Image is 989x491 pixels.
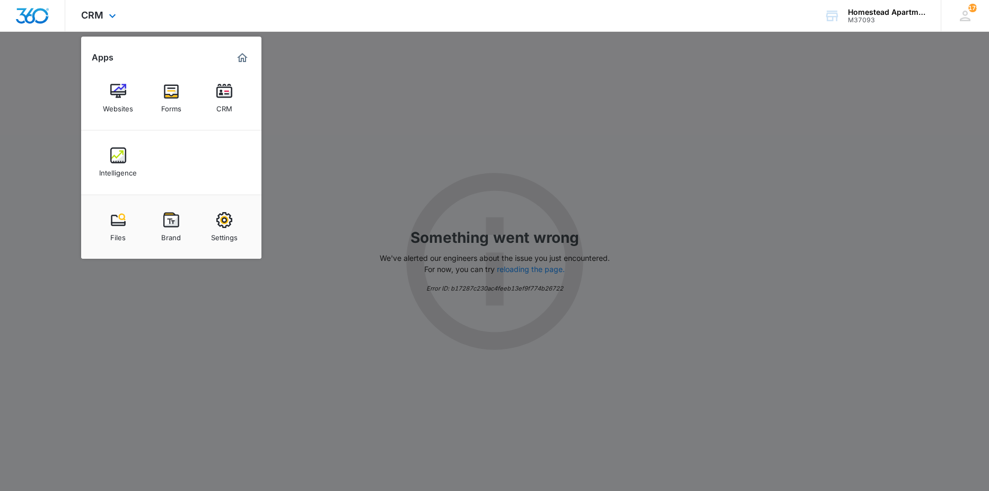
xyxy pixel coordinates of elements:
div: notifications count [968,4,977,12]
span: CRM [81,10,103,21]
div: CRM [216,99,232,113]
a: CRM [204,78,244,118]
span: 175 [968,4,977,12]
div: Websites [103,99,133,113]
div: Files [110,228,126,242]
a: Files [98,207,138,247]
a: Brand [151,207,191,247]
a: Settings [204,207,244,247]
a: Marketing 360® Dashboard [234,49,251,66]
div: Brand [161,228,181,242]
div: account name [848,8,925,16]
div: account id [848,16,925,24]
h2: Apps [92,52,113,63]
a: Intelligence [98,142,138,182]
a: Websites [98,78,138,118]
div: Intelligence [99,163,137,177]
div: Settings [211,228,238,242]
div: Forms [161,99,181,113]
a: Forms [151,78,191,118]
